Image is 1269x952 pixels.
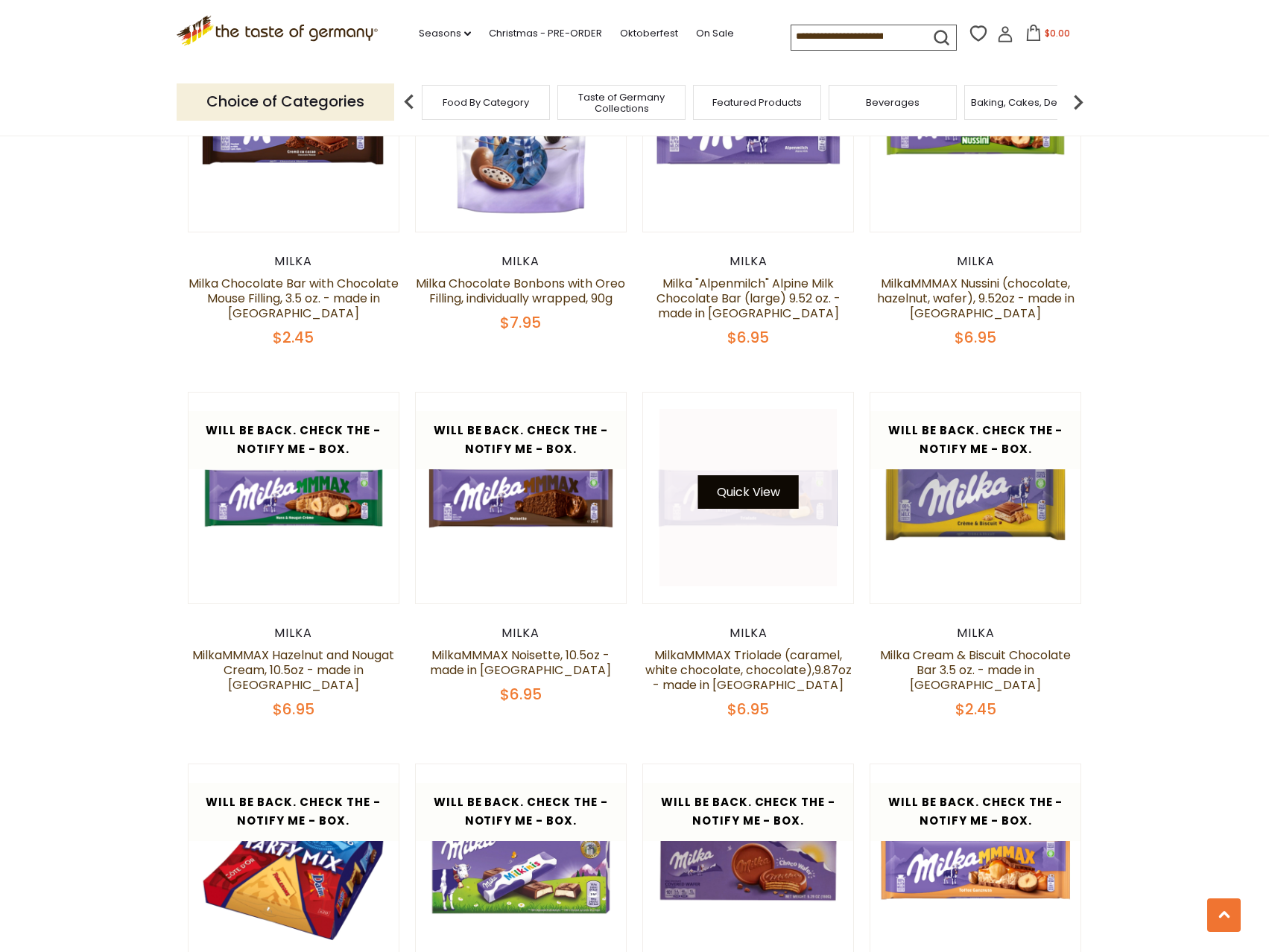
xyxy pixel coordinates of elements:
[430,647,611,679] a: MilkaMMMAX Noisette, 10.5oz - made in [GEOGRAPHIC_DATA]
[1045,27,1070,39] span: $0.00
[416,393,627,603] img: MilkaMMMAX
[177,83,394,120] p: Choice of Categories
[443,97,529,108] a: Food By Category
[645,647,852,694] a: MilkaMMMAX Triolade (caramel, white chocolate, chocolate),9.87oz - made in [GEOGRAPHIC_DATA]
[1016,25,1080,47] button: $0.00
[489,25,602,42] a: Christmas - PRE-ORDER
[189,275,399,322] a: Milka Chocolate Bar with Chocolate Mouse Filling, 3.5 oz. - made in [GEOGRAPHIC_DATA]
[273,699,314,720] span: $6.95
[642,626,855,641] div: Milka
[866,97,920,108] a: Beverages
[880,647,1071,694] a: Milka Cream & Biscuit Chocolate Bar 3.5 oz. - made in [GEOGRAPHIC_DATA]
[643,393,854,603] img: MilkaMMMAX
[870,254,1082,269] div: Milka
[273,327,314,348] span: $2.45
[955,699,996,720] span: $2.45
[727,327,769,348] span: $6.95
[656,275,841,322] a: Milka "Alpenmilch" Alpine Milk Chocolate Bar (large) 9.52 oz. - made in [GEOGRAPHIC_DATA]
[394,87,424,117] img: previous arrow
[415,254,627,269] div: Milka
[1063,87,1093,117] img: next arrow
[877,275,1075,322] a: MilkaMMMAX Nussini (chocolate, hazelnut, wafer), 9.52oz - made in [GEOGRAPHIC_DATA]
[562,92,681,114] a: Taste of Germany Collections
[727,699,769,720] span: $6.95
[415,626,627,641] div: Milka
[416,275,625,307] a: Milka Chocolate Bonbons with Oreo Filling, individually wrapped, 90g
[192,647,394,694] a: MilkaMMMAX Hazelnut and Nougat Cream, 10.5oz - made in [GEOGRAPHIC_DATA]
[189,393,399,603] img: MilkaMMMAX
[188,626,400,641] div: Milka
[500,684,542,705] span: $6.95
[870,393,1081,603] img: Milka
[870,626,1082,641] div: Milka
[696,25,734,42] a: On Sale
[698,475,799,509] button: Quick View
[642,254,855,269] div: Milka
[419,25,471,42] a: Seasons
[188,254,400,269] div: Milka
[955,327,996,348] span: $6.95
[620,25,678,42] a: Oktoberfest
[712,97,802,108] a: Featured Products
[500,312,541,333] span: $7.95
[971,97,1086,108] a: Baking, Cakes, Desserts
